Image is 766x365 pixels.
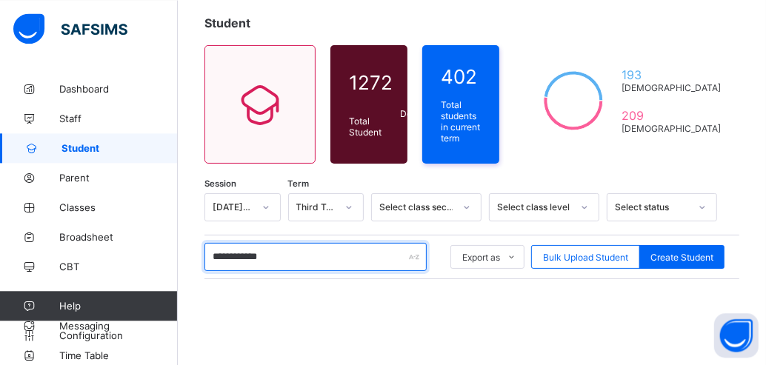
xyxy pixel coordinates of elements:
[13,13,127,44] img: safsims
[345,112,396,141] div: Total Student
[441,99,481,144] span: Total students in current term
[622,82,721,93] span: [DEMOGRAPHIC_DATA]
[59,113,178,124] span: Staff
[543,252,628,263] span: Bulk Upload Student
[622,123,721,134] span: [DEMOGRAPHIC_DATA]
[59,300,177,312] span: Help
[497,202,572,213] div: Select class level
[615,202,690,213] div: Select status
[650,252,713,263] span: Create Student
[204,178,236,189] span: Session
[59,349,178,361] span: Time Table
[59,172,178,184] span: Parent
[59,231,178,243] span: Broadsheet
[400,64,451,86] span: Active Student
[462,252,500,263] span: Export as
[59,201,178,213] span: Classes
[59,83,178,95] span: Dashboard
[59,329,177,341] span: Configuration
[622,108,721,123] span: 209
[213,202,253,213] div: [DATE]-[DATE]
[204,16,250,30] span: Student
[288,178,310,189] span: Term
[441,65,481,88] span: 402
[622,67,721,82] span: 193
[714,313,759,358] button: Open asap
[400,108,451,130] span: Deactivated Student
[61,142,178,154] span: Student
[59,290,178,302] span: Lesson Plan
[379,202,454,213] div: Select class section
[59,261,178,272] span: CBT
[296,202,337,213] div: Third Term
[349,71,393,94] span: 1272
